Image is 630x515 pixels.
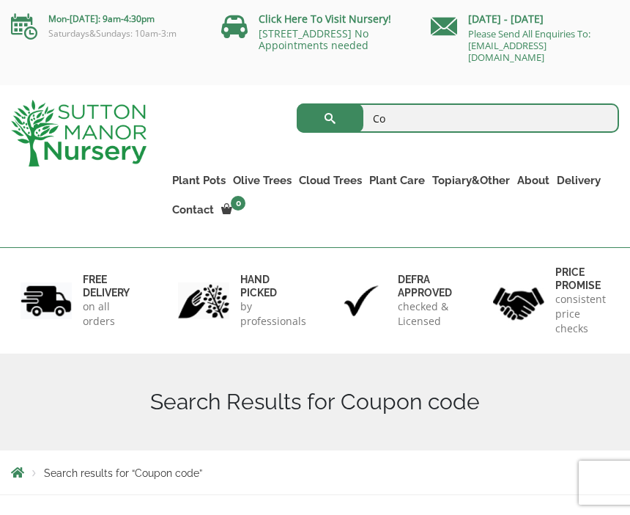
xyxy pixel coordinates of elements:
a: Cloud Trees [295,170,366,191]
p: on all orders [83,299,137,329]
p: [DATE] - [DATE] [431,10,619,28]
a: About [514,170,553,191]
p: Mon-[DATE]: 9am-4:30pm [11,10,199,28]
input: Search... [297,103,619,133]
a: 0 [218,200,250,220]
a: Please Send All Enquiries To: [EMAIL_ADDRESS][DOMAIN_NAME] [468,27,590,64]
p: consistent price checks [555,292,609,336]
a: Plant Care [366,170,429,191]
span: Search results for “Coupon code” [44,467,202,479]
img: 1.jpg [21,282,72,320]
nav: Breadcrumbs [11,467,619,478]
img: 3.jpg [336,282,387,320]
p: Saturdays&Sundays: 10am-3:m [11,28,199,40]
span: 0 [231,196,245,211]
a: Plant Pots [168,170,229,191]
a: [STREET_ADDRESS] No Appointments needed [259,26,368,52]
h6: Defra approved [398,273,452,299]
a: Contact [168,200,218,220]
img: 2.jpg [178,282,229,320]
a: Olive Trees [229,170,295,191]
h6: hand picked [240,273,306,299]
a: Topiary&Other [429,170,514,191]
h1: Search Results for Coupon code [11,389,619,415]
p: by professionals [240,299,306,329]
img: 4.jpg [493,278,544,323]
a: Delivery [553,170,604,191]
p: checked & Licensed [398,299,452,329]
h6: Price promise [555,266,609,292]
a: Click Here To Visit Nursery! [259,12,391,26]
img: logo [11,100,147,167]
h6: FREE DELIVERY [83,273,137,299]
